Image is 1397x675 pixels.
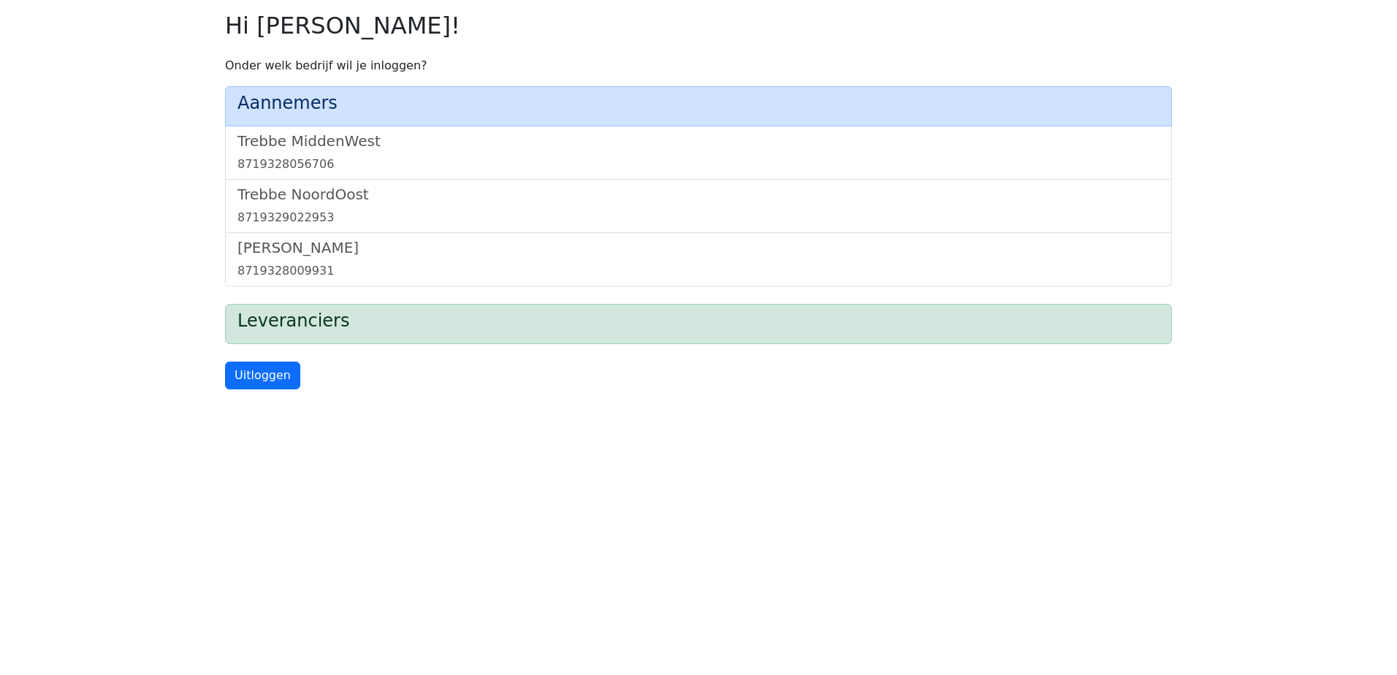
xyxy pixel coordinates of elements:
[237,186,1160,203] h5: Trebbe NoordOost
[225,12,1172,39] h2: Hi [PERSON_NAME]!
[237,209,1160,226] div: 8719329022953
[237,93,1160,114] h4: Aannemers
[237,310,1160,332] h4: Leveranciers
[237,156,1160,173] div: 8719328056706
[225,57,1172,75] p: Onder welk bedrijf wil je inloggen?
[237,262,1160,280] div: 8719328009931
[237,132,1160,150] h5: Trebbe MiddenWest
[237,186,1160,226] a: Trebbe NoordOost8719329022953
[237,132,1160,173] a: Trebbe MiddenWest8719328056706
[225,362,300,389] a: Uitloggen
[237,239,1160,280] a: [PERSON_NAME]8719328009931
[237,239,1160,256] h5: [PERSON_NAME]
